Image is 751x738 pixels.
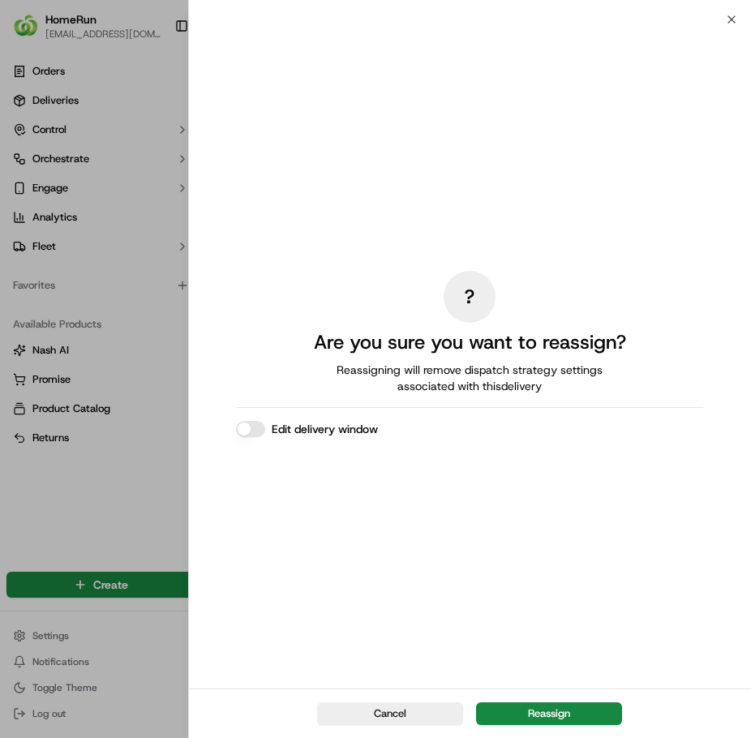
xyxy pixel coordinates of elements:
[476,702,622,725] button: Reassign
[317,702,463,725] button: Cancel
[272,421,378,437] label: Edit delivery window
[444,271,496,323] div: ?
[314,362,625,394] span: Reassigning will remove dispatch strategy settings associated with this delivery
[314,329,626,355] h2: Are you sure you want to reassign?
